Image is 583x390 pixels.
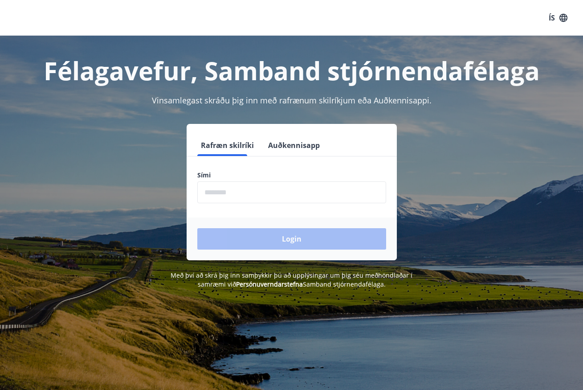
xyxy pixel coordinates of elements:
button: ÍS [544,10,572,26]
span: Vinsamlegast skráðu þig inn með rafrænum skilríkjum eða Auðkennisappi. [152,95,432,106]
a: Persónuverndarstefna [236,280,303,288]
span: Með því að skrá þig inn samþykkir þú að upplýsingar um þig séu meðhöndlaðar í samræmi við Samband... [171,271,412,288]
label: Sími [197,171,386,180]
button: Rafræn skilríki [197,135,257,156]
h1: Félagavefur, Samband stjórnendafélaga [11,53,572,87]
button: Auðkennisapp [265,135,323,156]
